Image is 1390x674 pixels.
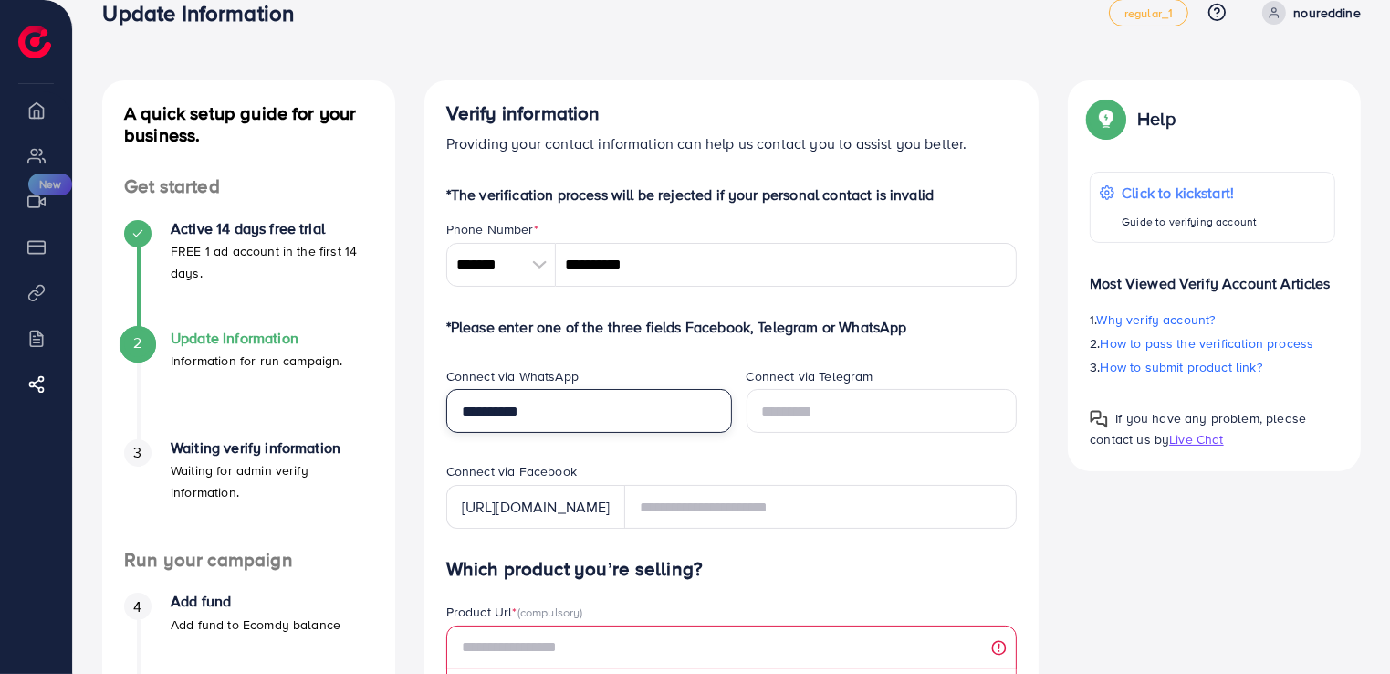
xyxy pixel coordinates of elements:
li: Update Information [102,330,395,439]
p: Click to kickstart! [1122,182,1257,204]
li: Active 14 days free trial [102,220,395,330]
p: Waiting for admin verify information. [171,459,373,503]
p: Add fund to Ecomdy balance [171,614,340,636]
p: Providing your contact information can help us contact you to assist you better. [446,132,1018,154]
label: Connect via Telegram [747,367,873,385]
span: Live Chat [1169,430,1223,448]
img: Popup guide [1090,410,1108,428]
span: 3 [133,442,141,463]
p: noureddine [1293,2,1361,24]
span: How to submit product link? [1101,358,1262,376]
label: Connect via Facebook [446,462,577,480]
label: Connect via WhatsApp [446,367,579,385]
h4: Which product you’re selling? [446,558,1018,581]
h4: Run your campaign [102,549,395,572]
h4: Verify information [446,102,1018,125]
img: logo [18,26,51,58]
p: Guide to verifying account [1122,211,1257,233]
h4: Update Information [171,330,343,347]
span: Why verify account? [1097,311,1216,329]
p: *Please enter one of the three fields Facebook, Telegram or WhatsApp [446,316,1018,338]
span: If you have any problem, please contact us by [1090,409,1306,448]
p: FREE 1 ad account in the first 14 days. [171,240,373,284]
h4: Get started [102,175,395,198]
h4: Waiting verify information [171,439,373,457]
p: Most Viewed Verify Account Articles [1090,258,1335,294]
p: 3. [1090,356,1335,378]
label: Product Url [446,603,583,621]
a: noureddine [1255,1,1361,25]
div: [URL][DOMAIN_NAME] [446,485,625,529]
span: How to pass the verification process [1101,334,1314,353]
img: Popup guide [1090,102,1123,135]
h4: Active 14 days free trial [171,220,373,237]
p: *The verification process will be rejected if your personal contact is invalid [446,184,1018,205]
label: Phone Number [446,220,538,238]
iframe: Chat [1312,592,1376,660]
p: Information for run campaign. [171,350,343,372]
span: 2 [133,332,141,353]
p: Help [1137,108,1176,130]
span: (compulsory) [517,604,583,620]
p: 1. [1090,309,1335,331]
h4: A quick setup guide for your business. [102,102,395,146]
li: Waiting verify information [102,439,395,549]
p: 2. [1090,332,1335,354]
span: regular_1 [1124,7,1173,19]
h4: Add fund [171,593,340,610]
span: 4 [133,596,141,617]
